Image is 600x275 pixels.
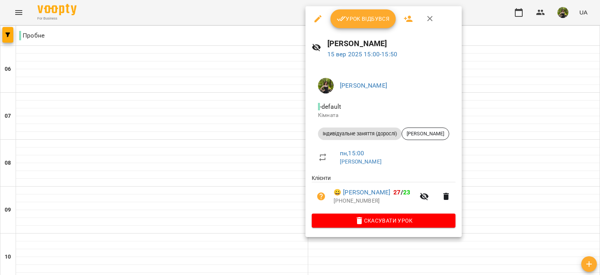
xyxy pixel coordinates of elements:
[318,216,449,225] span: Скасувати Урок
[318,103,343,110] span: - default
[393,189,400,196] span: 27
[402,130,449,137] span: [PERSON_NAME]
[340,149,364,157] a: пн , 15:00
[334,188,390,197] a: 😀 [PERSON_NAME]
[340,82,387,89] a: [PERSON_NAME]
[337,14,390,23] span: Урок відбувся
[318,78,334,93] img: fec4bf7ef3f37228adbfcb2cb62aae31.jpg
[312,174,455,213] ul: Клієнти
[327,50,397,58] a: 15 вер 2025 15:00-15:50
[330,9,396,28] button: Урок відбувся
[318,130,402,137] span: Індивідуальне заняття (дорослі)
[402,128,449,140] div: [PERSON_NAME]
[312,214,455,228] button: Скасувати Урок
[393,189,410,196] b: /
[340,158,382,165] a: [PERSON_NAME]
[403,189,410,196] span: 23
[318,111,449,119] p: Кімната
[327,38,455,50] h6: [PERSON_NAME]
[312,187,330,206] button: Візит ще не сплачено. Додати оплату?
[334,197,415,205] p: [PHONE_NUMBER]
